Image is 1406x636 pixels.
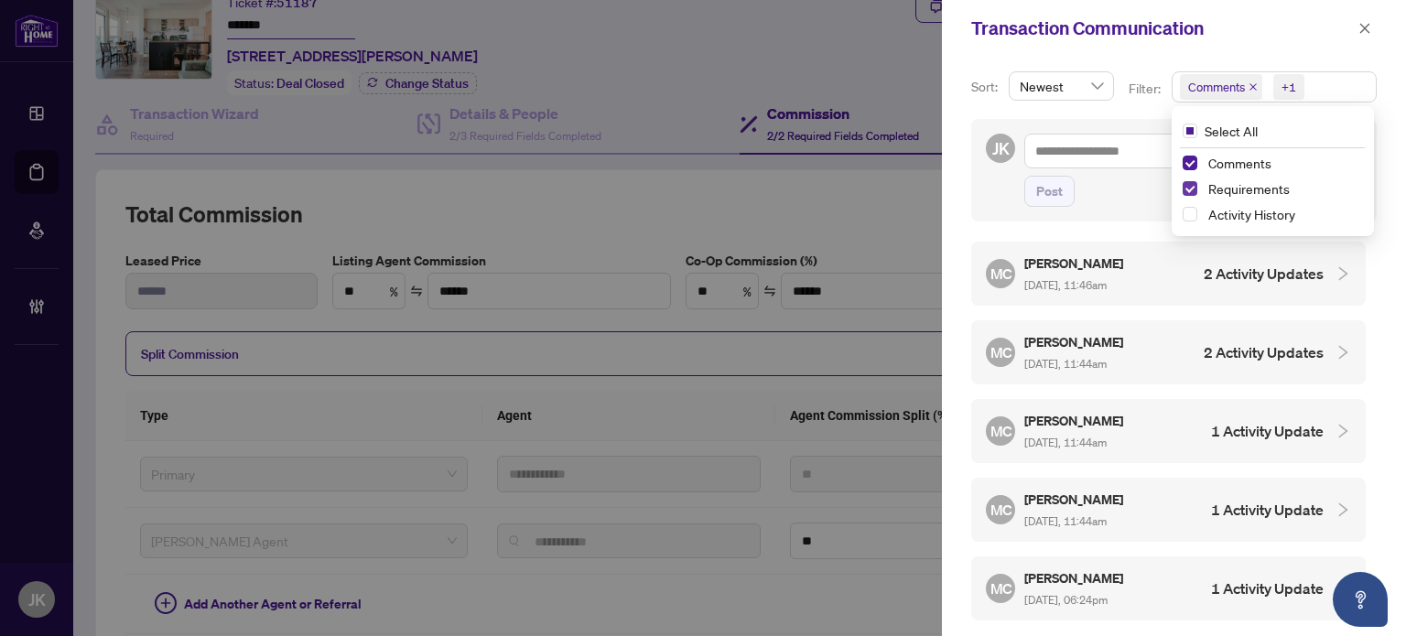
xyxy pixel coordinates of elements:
span: Comments [1201,152,1363,174]
span: [DATE], 06:24pm [1024,593,1108,607]
span: Select All [1197,121,1265,141]
h4: 1 Activity Update [1211,577,1324,599]
button: Post [1024,176,1075,207]
h5: [PERSON_NAME] [1024,331,1126,352]
span: MC [990,262,1011,285]
span: Activity History [1201,203,1363,225]
span: Requirements [1201,178,1363,199]
span: Activity History [1208,206,1295,222]
div: MC[PERSON_NAME] [DATE], 11:44am2 Activity Updates [971,320,1366,384]
p: Sort: [971,77,1001,97]
span: JK [992,135,1010,161]
h4: 2 Activity Updates [1204,341,1324,363]
div: MC[PERSON_NAME] [DATE], 11:44am1 Activity Update [971,478,1366,542]
span: close [1249,82,1258,92]
span: collapsed [1335,580,1351,597]
h5: [PERSON_NAME] [1024,410,1126,431]
h4: 1 Activity Update [1211,420,1324,442]
span: Comments [1208,155,1271,171]
h4: 2 Activity Updates [1204,263,1324,285]
span: Select Activity History [1183,207,1197,221]
span: collapsed [1335,344,1351,361]
span: collapsed [1335,501,1351,518]
span: MC [990,577,1011,600]
div: MC[PERSON_NAME] [DATE], 06:24pm1 Activity Update [971,556,1366,620]
span: Comments [1188,78,1245,96]
h5: [PERSON_NAME] [1024,567,1126,588]
button: Open asap [1333,572,1388,627]
div: +1 [1282,78,1296,96]
span: [DATE], 11:44am [1024,436,1107,449]
h4: 1 Activity Update [1211,499,1324,521]
span: [DATE], 11:44am [1024,357,1107,371]
span: [DATE], 11:46am [1024,278,1107,292]
span: MC [990,420,1011,443]
span: MC [990,340,1011,363]
span: [DATE], 11:44am [1024,514,1107,528]
div: MC[PERSON_NAME] [DATE], 11:46am2 Activity Updates [971,242,1366,306]
span: MC [990,499,1011,522]
span: Comments [1180,74,1262,100]
span: collapsed [1335,265,1351,282]
span: collapsed [1335,423,1351,439]
span: Select Comments [1183,156,1197,170]
div: MC[PERSON_NAME] [DATE], 11:44am1 Activity Update [971,399,1366,463]
span: close [1358,22,1371,35]
div: Transaction Communication [971,15,1353,42]
span: Newest [1020,72,1103,100]
span: Select Requirements [1183,181,1197,196]
h5: [PERSON_NAME] [1024,489,1126,510]
h5: [PERSON_NAME] [1024,253,1126,274]
p: Filter: [1129,79,1163,99]
span: Requirements [1208,180,1290,197]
